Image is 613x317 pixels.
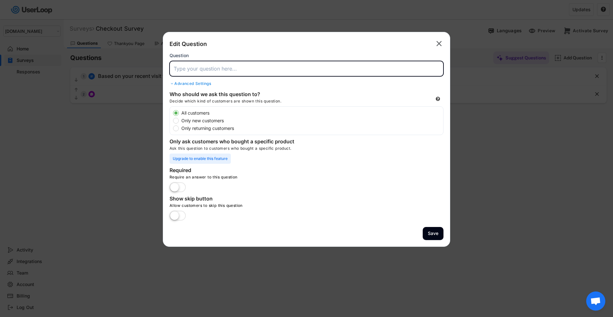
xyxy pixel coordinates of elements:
div: Only ask customers who bought a specific product [170,138,297,146]
label: Only new customers [179,118,443,123]
label: Only returning customers [179,126,443,131]
input: Type your question here... [170,61,443,76]
div: Who should we ask this question to? [170,91,297,99]
div: Show skip button [170,195,297,203]
div: Ask this question to customers who bought a specific product. [170,146,443,154]
label: All customers [179,111,443,115]
button: Save [423,227,443,240]
div: Require an answer to this question [170,175,361,182]
div: Open chat [586,291,605,311]
div: Advanced Settings [170,81,443,86]
div: Allow customers to skip this question [170,203,361,211]
div: Required [170,167,297,175]
text:  [436,39,442,48]
div: Question [170,53,189,58]
div: Edit Question [170,40,207,48]
button:  [435,39,443,49]
div: Decide which kind of customers are shown this question. [170,99,329,106]
div: Upgrade to enable this feature [170,154,231,164]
